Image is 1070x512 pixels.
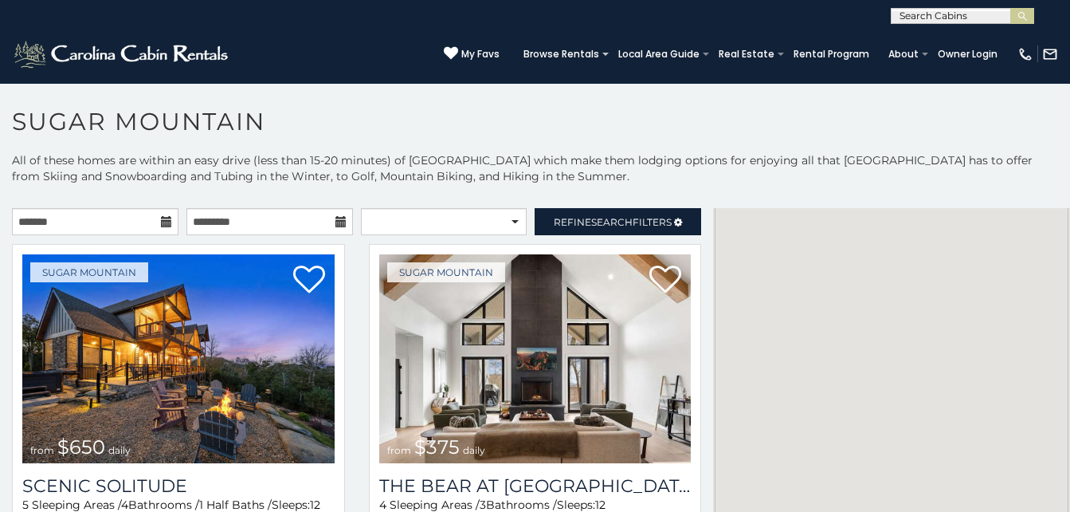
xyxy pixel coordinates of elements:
[414,435,460,459] span: $375
[463,444,485,456] span: daily
[610,43,707,65] a: Local Area Guide
[554,216,672,228] span: Refine Filters
[199,498,272,512] span: 1 Half Baths /
[379,254,692,463] a: from $375 daily
[591,216,633,228] span: Search
[1017,46,1033,62] img: phone-regular-white.png
[108,444,131,456] span: daily
[379,498,386,512] span: 4
[880,43,927,65] a: About
[293,264,325,297] a: Add to favorites
[515,43,607,65] a: Browse Rentals
[22,254,335,463] img: 1758811181_thumbnail.jpeg
[379,254,692,463] img: 1714387646_thumbnail.jpeg
[22,475,335,497] a: Scenic Solitude
[379,475,692,497] a: The Bear At [GEOGRAPHIC_DATA]
[1042,46,1058,62] img: mail-regular-white.png
[711,43,782,65] a: Real Estate
[387,444,411,456] span: from
[310,498,320,512] span: 12
[121,498,128,512] span: 4
[461,47,500,61] span: My Favs
[30,444,54,456] span: from
[480,498,486,512] span: 3
[30,262,148,282] a: Sugar Mountain
[444,46,500,62] a: My Favs
[57,435,105,459] span: $650
[595,498,606,512] span: 12
[379,475,692,497] h3: The Bear At Sugar Mountain
[535,208,701,235] a: RefineSearchFilters
[930,43,1005,65] a: Owner Login
[22,254,335,463] a: from $650 daily
[649,264,681,297] a: Add to favorites
[786,43,877,65] a: Rental Program
[387,262,505,282] a: Sugar Mountain
[12,38,233,70] img: White-1-2.png
[22,498,29,512] span: 5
